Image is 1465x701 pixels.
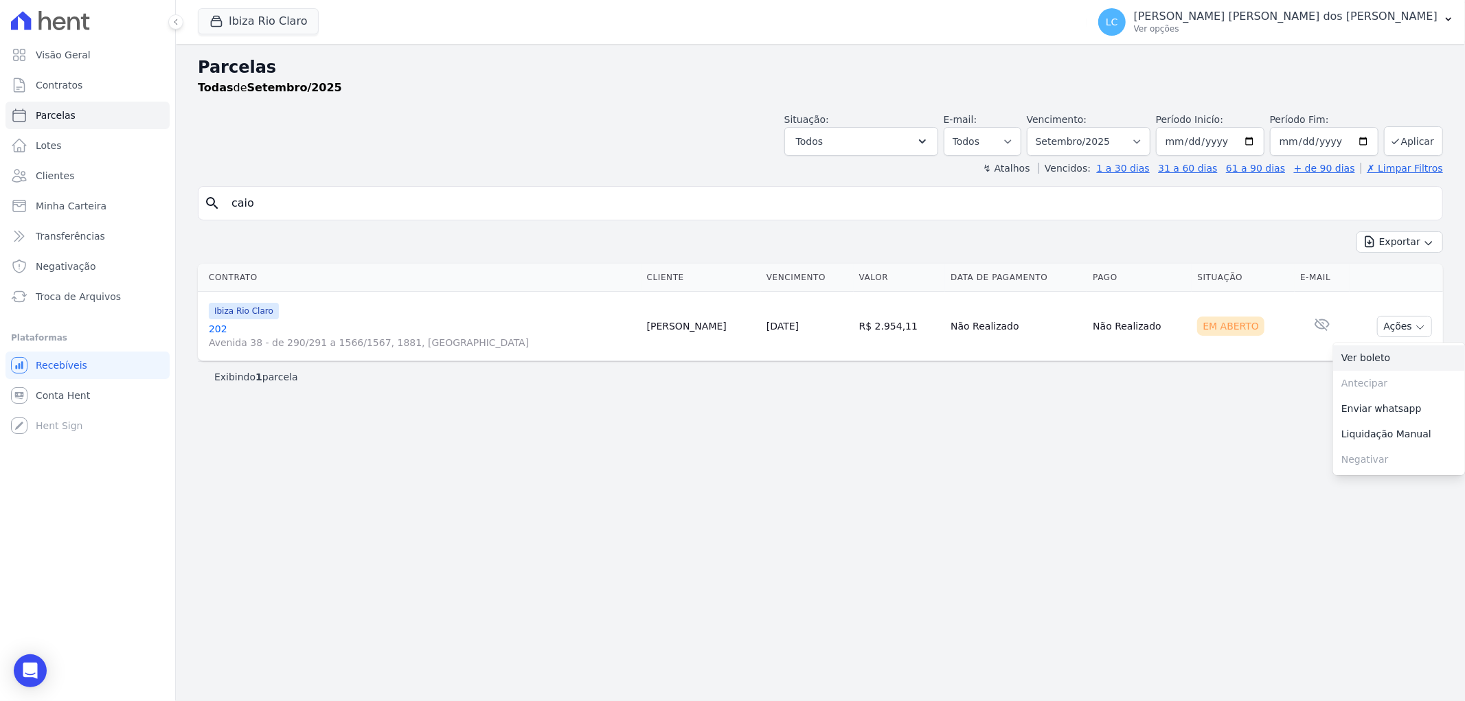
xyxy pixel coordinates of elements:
[36,389,90,402] span: Conta Hent
[1295,264,1349,292] th: E-mail
[255,371,262,382] b: 1
[5,102,170,129] a: Parcelas
[1377,316,1432,337] button: Ações
[11,330,164,346] div: Plataformas
[983,163,1030,174] label: ↯ Atalhos
[36,48,91,62] span: Visão Geral
[5,382,170,409] a: Conta Hent
[1038,163,1091,174] label: Vencidos:
[36,260,96,273] span: Negativação
[36,169,74,183] span: Clientes
[945,264,1087,292] th: Data de Pagamento
[5,71,170,99] a: Contratos
[5,192,170,220] a: Minha Carteira
[1134,10,1438,23] p: [PERSON_NAME] [PERSON_NAME] dos [PERSON_NAME]
[1356,231,1443,253] button: Exportar
[1361,163,1443,174] a: ✗ Limpar Filtros
[5,352,170,379] a: Recebíveis
[1156,114,1223,125] label: Período Inicío:
[1087,264,1192,292] th: Pago
[204,195,220,211] i: search
[214,370,298,384] p: Exibindo parcela
[1097,163,1150,174] a: 1 a 30 dias
[945,292,1087,361] td: Não Realizado
[1087,3,1465,41] button: LC [PERSON_NAME] [PERSON_NAME] dos [PERSON_NAME] Ver opções
[14,654,47,687] div: Open Intercom Messenger
[5,253,170,280] a: Negativação
[854,292,946,361] td: R$ 2.954,11
[198,264,641,292] th: Contrato
[5,41,170,69] a: Visão Geral
[1192,264,1295,292] th: Situação
[36,358,87,372] span: Recebíveis
[1197,317,1264,336] div: Em Aberto
[36,78,82,92] span: Contratos
[209,322,636,349] a: 202Avenida 38 - de 290/291 a 1566/1567, 1881, [GEOGRAPHIC_DATA]
[36,139,62,152] span: Lotes
[198,80,342,96] p: de
[761,264,854,292] th: Vencimento
[1106,17,1118,27] span: LC
[1270,113,1378,127] label: Período Fim:
[223,189,1437,217] input: Buscar por nome do lote ou do cliente
[944,114,977,125] label: E-mail:
[784,114,829,125] label: Situação:
[1158,163,1217,174] a: 31 a 60 dias
[209,303,279,319] span: Ibiza Rio Claro
[5,222,170,250] a: Transferências
[1027,114,1087,125] label: Vencimento:
[198,55,1443,80] h2: Parcelas
[5,283,170,310] a: Troca de Arquivos
[854,264,946,292] th: Valor
[1384,126,1443,156] button: Aplicar
[5,132,170,159] a: Lotes
[198,8,319,34] button: Ibiza Rio Claro
[36,199,106,213] span: Minha Carteira
[766,321,799,332] a: [DATE]
[1333,345,1465,371] a: Ver boleto
[641,264,761,292] th: Cliente
[796,133,823,150] span: Todos
[1087,292,1192,361] td: Não Realizado
[784,127,938,156] button: Todos
[1134,23,1438,34] p: Ver opções
[1226,163,1285,174] a: 61 a 90 dias
[36,108,76,122] span: Parcelas
[247,81,342,94] strong: Setembro/2025
[198,81,234,94] strong: Todas
[641,292,761,361] td: [PERSON_NAME]
[36,229,105,243] span: Transferências
[36,290,121,303] span: Troca de Arquivos
[1294,163,1355,174] a: + de 90 dias
[5,162,170,189] a: Clientes
[209,336,636,349] span: Avenida 38 - de 290/291 a 1566/1567, 1881, [GEOGRAPHIC_DATA]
